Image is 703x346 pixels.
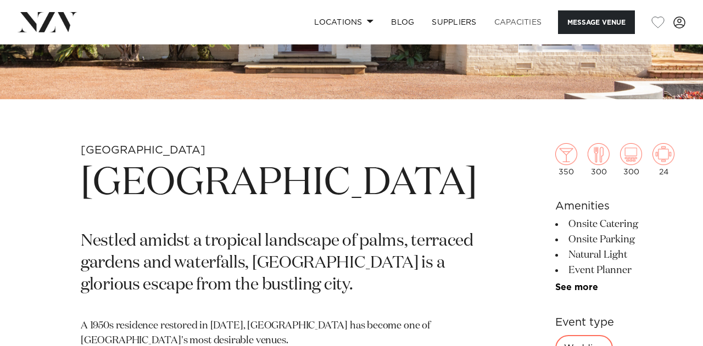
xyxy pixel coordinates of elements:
[652,143,674,176] div: 24
[555,143,577,165] img: cocktail.png
[588,143,610,165] img: dining.png
[555,232,674,247] li: Onsite Parking
[382,10,423,34] a: BLOG
[81,231,477,297] p: Nestled amidst a tropical landscape of palms, terraced gardens and waterfalls, [GEOGRAPHIC_DATA] ...
[555,198,674,214] h6: Amenities
[486,10,551,34] a: Capacities
[81,145,205,156] small: [GEOGRAPHIC_DATA]
[305,10,382,34] a: Locations
[555,143,577,176] div: 350
[555,314,674,331] h6: Event type
[558,10,635,34] button: Message Venue
[620,143,642,165] img: theatre.png
[81,158,477,209] h1: [GEOGRAPHIC_DATA]
[588,143,610,176] div: 300
[555,263,674,278] li: Event Planner
[555,247,674,263] li: Natural Light
[620,143,642,176] div: 300
[555,217,674,232] li: Onsite Catering
[18,12,77,32] img: nzv-logo.png
[423,10,485,34] a: SUPPLIERS
[652,143,674,165] img: meeting.png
